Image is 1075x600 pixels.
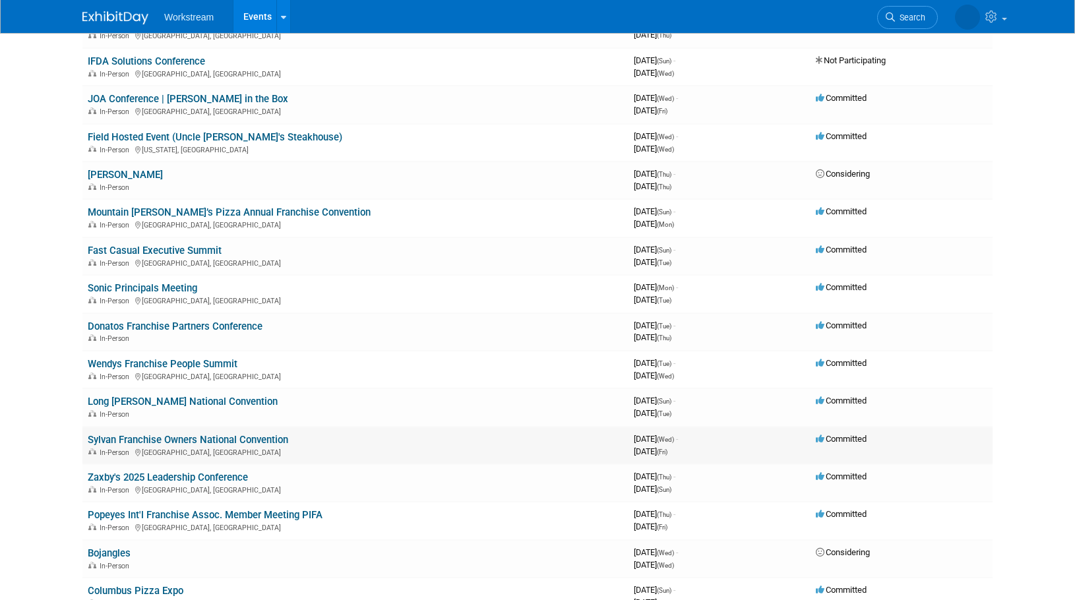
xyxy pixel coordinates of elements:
[634,30,671,40] span: [DATE]
[100,373,133,381] span: In-Person
[657,562,674,569] span: (Wed)
[816,131,867,141] span: Committed
[816,547,870,557] span: Considering
[88,486,96,493] img: In-Person Event
[676,131,678,141] span: -
[88,107,96,114] img: In-Person Event
[676,93,678,103] span: -
[100,524,133,532] span: In-Person
[816,396,867,405] span: Committed
[657,95,674,102] span: (Wed)
[657,183,671,191] span: (Thu)
[816,320,867,330] span: Committed
[657,524,667,531] span: (Fri)
[634,471,675,481] span: [DATE]
[657,410,671,417] span: (Tue)
[100,146,133,154] span: In-Person
[88,221,96,227] img: In-Person Event
[88,70,96,76] img: In-Person Event
[657,398,671,405] span: (Sun)
[657,32,671,39] span: (Thu)
[88,32,96,38] img: In-Person Event
[88,55,205,67] a: IFDA Solutions Conference
[88,282,197,294] a: Sonic Principals Meeting
[634,131,678,141] span: [DATE]
[88,206,371,218] a: Mountain [PERSON_NAME]’s Pizza Annual Franchise Convention
[634,332,671,342] span: [DATE]
[657,486,671,493] span: (Sun)
[634,320,675,330] span: [DATE]
[88,144,623,154] div: [US_STATE], [GEOGRAPHIC_DATA]
[816,55,886,65] span: Not Participating
[673,471,675,481] span: -
[657,284,674,291] span: (Mon)
[657,259,671,266] span: (Tue)
[634,434,678,444] span: [DATE]
[634,105,667,115] span: [DATE]
[634,257,671,267] span: [DATE]
[673,509,675,519] span: -
[634,206,675,216] span: [DATE]
[100,410,133,419] span: In-Person
[100,448,133,457] span: In-Person
[100,486,133,495] span: In-Person
[657,511,671,518] span: (Thu)
[676,434,678,444] span: -
[895,13,925,22] span: Search
[816,245,867,255] span: Committed
[88,320,262,332] a: Donatos Franchise Partners Conference
[88,371,623,381] div: [GEOGRAPHIC_DATA], [GEOGRAPHIC_DATA]
[634,295,671,305] span: [DATE]
[673,396,675,405] span: -
[100,183,133,192] span: In-Person
[657,107,667,115] span: (Fri)
[634,396,675,405] span: [DATE]
[88,131,342,143] a: Field Hosted Event (Uncle [PERSON_NAME]'s Steakhouse)
[100,297,133,305] span: In-Person
[88,297,96,303] img: In-Person Event
[657,436,674,443] span: (Wed)
[634,68,674,78] span: [DATE]
[676,282,678,292] span: -
[88,183,96,190] img: In-Person Event
[657,587,671,594] span: (Sun)
[816,282,867,292] span: Committed
[634,446,667,456] span: [DATE]
[634,144,674,154] span: [DATE]
[816,206,867,216] span: Committed
[100,221,133,229] span: In-Person
[88,245,222,256] a: Fast Casual Executive Summit
[88,522,623,532] div: [GEOGRAPHIC_DATA], [GEOGRAPHIC_DATA]
[955,5,980,30] img: Emily Hancock
[657,221,674,228] span: (Mon)
[657,146,674,153] span: (Wed)
[634,585,675,595] span: [DATE]
[634,371,674,380] span: [DATE]
[88,547,131,559] a: Bojangles
[88,295,623,305] div: [GEOGRAPHIC_DATA], [GEOGRAPHIC_DATA]
[657,208,671,216] span: (Sun)
[657,334,671,342] span: (Thu)
[88,509,322,521] a: Popeyes Int'l Franchise Assoc. Member Meeting PIFA
[816,93,867,103] span: Committed
[88,373,96,379] img: In-Person Event
[88,259,96,266] img: In-Person Event
[657,322,671,330] span: (Tue)
[634,522,667,531] span: [DATE]
[88,448,96,455] img: In-Person Event
[634,560,674,570] span: [DATE]
[816,471,867,481] span: Committed
[816,169,870,179] span: Considering
[634,282,678,292] span: [DATE]
[673,320,675,330] span: -
[657,70,674,77] span: (Wed)
[657,360,671,367] span: (Tue)
[88,257,623,268] div: [GEOGRAPHIC_DATA], [GEOGRAPHIC_DATA]
[164,12,214,22] span: Workstream
[88,396,278,407] a: Long [PERSON_NAME] National Convention
[634,169,675,179] span: [DATE]
[100,107,133,116] span: In-Person
[88,471,248,483] a: Zaxby's 2025 Leadership Conference
[673,585,675,595] span: -
[88,585,183,597] a: Columbus Pizza Expo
